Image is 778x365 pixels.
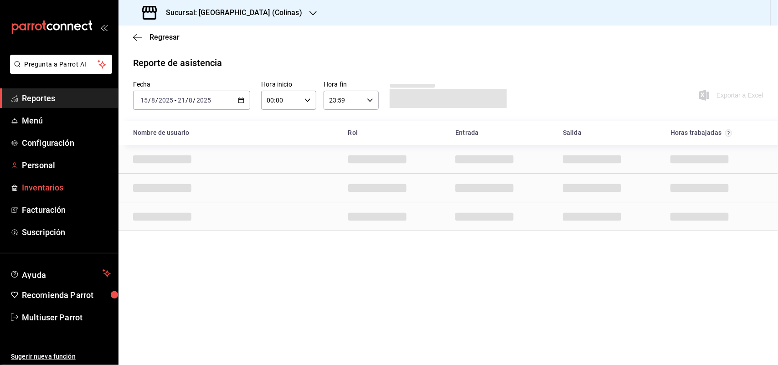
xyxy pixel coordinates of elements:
[22,226,111,238] span: Suscripción
[126,177,199,198] div: Cell
[22,92,111,104] span: Reportes
[22,268,99,279] span: Ayuda
[11,352,111,361] span: Sugerir nueva función
[177,97,185,104] input: --
[663,124,771,141] div: HeadCell
[133,33,180,41] button: Regresar
[133,56,222,70] div: Reporte de asistencia
[140,97,148,104] input: --
[22,204,111,216] span: Facturación
[22,181,111,194] span: Inventarios
[22,137,111,149] span: Configuración
[22,159,111,171] span: Personal
[663,177,736,198] div: Cell
[324,82,379,88] label: Hora fin
[119,202,778,231] div: Row
[556,206,629,227] div: Cell
[158,97,174,104] input: ----
[448,177,521,198] div: Cell
[556,124,663,141] div: HeadCell
[151,97,155,104] input: --
[149,33,180,41] span: Regresar
[448,206,521,227] div: Cell
[22,289,111,301] span: Recomienda Parrot
[25,60,98,69] span: Pregunta a Parrot AI
[148,97,151,104] span: /
[189,97,193,104] input: --
[100,24,108,31] button: open_drawer_menu
[556,149,629,170] div: Cell
[119,121,778,231] div: Container
[448,149,521,170] div: Cell
[119,121,778,145] div: Head
[448,124,556,141] div: HeadCell
[126,124,341,141] div: HeadCell
[193,97,196,104] span: /
[22,114,111,127] span: Menú
[175,97,176,104] span: -
[185,97,188,104] span: /
[126,149,199,170] div: Cell
[119,145,778,174] div: Row
[341,206,414,227] div: Cell
[6,66,112,76] a: Pregunta a Parrot AI
[196,97,211,104] input: ----
[663,206,736,227] div: Cell
[159,7,302,18] h3: Sucursal: [GEOGRAPHIC_DATA] (Colinas)
[22,311,111,324] span: Multiuser Parrot
[663,149,736,170] div: Cell
[133,82,250,88] label: Fecha
[126,206,199,227] div: Cell
[725,129,732,137] svg: El total de horas trabajadas por usuario es el resultado de la suma redondeada del registro de ho...
[10,55,112,74] button: Pregunta a Parrot AI
[556,177,629,198] div: Cell
[341,177,414,198] div: Cell
[341,124,448,141] div: HeadCell
[341,149,414,170] div: Cell
[261,82,316,88] label: Hora inicio
[155,97,158,104] span: /
[119,174,778,202] div: Row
